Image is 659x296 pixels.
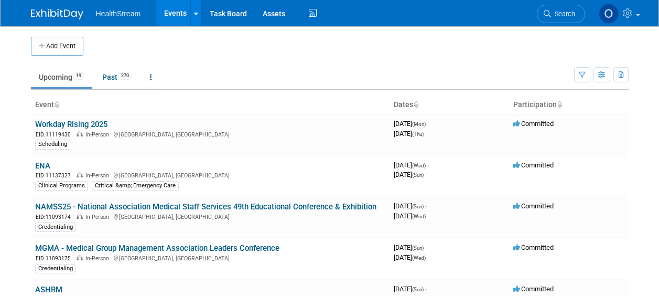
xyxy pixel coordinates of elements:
[425,285,427,293] span: -
[54,100,59,109] a: Sort by Event Name
[427,161,429,169] span: -
[394,130,424,138] span: [DATE]
[513,285,554,293] span: Committed
[73,72,84,80] span: 19
[412,131,424,137] span: (Thu)
[412,121,426,127] span: (Mon)
[77,214,83,219] img: In-Person Event
[77,172,83,177] img: In-Person Event
[36,214,75,220] span: EID: 11093174
[413,100,418,109] a: Sort by Start Date
[31,67,92,87] a: Upcoming19
[509,96,629,114] th: Participation
[412,245,424,251] span: (Sun)
[513,244,554,251] span: Committed
[94,67,140,87] a: Past270
[394,285,427,293] span: [DATE]
[425,244,427,251] span: -
[394,202,427,210] span: [DATE]
[85,172,112,179] span: In-Person
[85,131,112,138] span: In-Person
[394,253,426,261] span: [DATE]
[513,161,554,169] span: Committed
[390,96,509,114] th: Dates
[412,214,426,219] span: (Wed)
[35,130,385,139] div: [GEOGRAPHIC_DATA], [GEOGRAPHIC_DATA]
[77,131,83,136] img: In-Person Event
[85,214,112,220] span: In-Person
[35,161,50,171] a: ENA
[36,173,75,178] span: EID: 11137327
[427,120,429,128] span: -
[513,202,554,210] span: Committed
[394,161,429,169] span: [DATE]
[35,244,279,253] a: MGMA - Medical Group Management Association Leaders Conference
[394,120,429,128] span: [DATE]
[513,120,554,128] span: Committed
[412,204,424,209] span: (Sun)
[31,96,390,114] th: Event
[412,172,424,178] span: (Sun)
[77,255,83,260] img: In-Person Event
[537,5,585,23] a: Search
[36,256,75,261] span: EID: 11093175
[96,9,141,18] span: HealthStream
[35,212,385,221] div: [GEOGRAPHIC_DATA], [GEOGRAPHIC_DATA]
[394,171,424,178] span: [DATE]
[31,37,83,56] button: Add Event
[35,202,376,212] a: NAMSS25 - National Association Medical Staff Services 49th Educational Conference & Exhibition
[35,171,385,179] div: [GEOGRAPHIC_DATA], [GEOGRAPHIC_DATA]
[118,72,132,80] span: 270
[412,287,424,292] span: (Sun)
[35,181,88,191] div: Clinical Programs
[31,9,83,19] img: ExhibitDay
[557,100,562,109] a: Sort by Participation Type
[412,163,426,168] span: (Wed)
[36,132,75,138] span: EID: 11119430
[35,140,70,149] div: Scheduling
[425,202,427,210] span: -
[35,285,62,294] a: ASHRM
[394,212,426,220] span: [DATE]
[551,10,575,18] span: Search
[412,255,426,261] span: (Wed)
[85,255,112,262] span: In-Person
[35,120,107,129] a: Workday Rising 2025
[35,253,385,262] div: [GEOGRAPHIC_DATA], [GEOGRAPHIC_DATA]
[35,223,76,232] div: Credentialing
[394,244,427,251] span: [DATE]
[92,181,179,191] div: Critical &amp; Emergency Care
[599,4,619,24] img: Olivia Christopher
[35,264,76,273] div: Credentialing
